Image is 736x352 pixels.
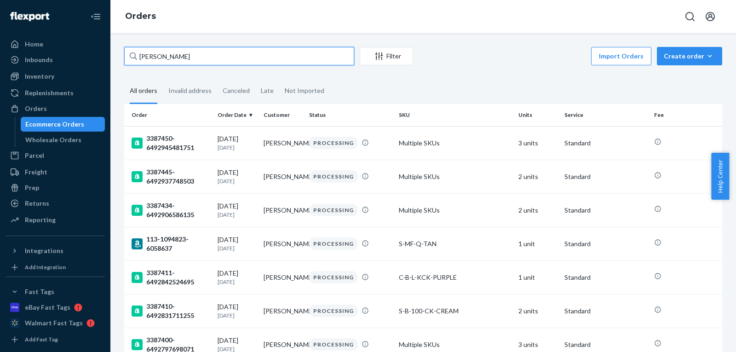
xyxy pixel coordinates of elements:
div: Walmart Fast Tags [25,318,83,328]
td: [PERSON_NAME] [260,294,306,328]
th: Fee [650,104,722,126]
td: 2 units [515,160,561,193]
a: Add Fast Tag [6,334,105,345]
td: 3 units [515,126,561,160]
th: Order [124,104,214,126]
p: Standard [564,273,647,282]
button: Import Orders [591,47,651,65]
a: Inventory [6,69,105,84]
div: [DATE] [218,235,256,252]
td: 2 units [515,193,561,227]
a: Add Integration [6,262,105,273]
button: Open account menu [701,7,719,26]
div: Invalid address [168,79,212,103]
td: [PERSON_NAME] [260,260,306,294]
div: [DATE] [218,134,256,151]
a: Reporting [6,213,105,227]
div: Ecommerce Orders [25,120,84,129]
a: Orders [6,101,105,116]
a: Home [6,37,105,52]
a: Ecommerce Orders [21,117,105,132]
a: Parcel [6,148,105,163]
a: Freight [6,165,105,179]
td: Multiple SKUs [395,193,515,227]
div: Not Imported [285,79,324,103]
a: Wholesale Orders [21,133,105,147]
a: Walmart Fast Tags [6,316,105,330]
td: 2 units [515,294,561,328]
a: eBay Fast Tags [6,300,105,315]
div: Late [261,79,274,103]
button: Integrations [6,243,105,258]
td: [PERSON_NAME] [260,160,306,193]
div: PROCESSING [309,305,358,317]
td: [PERSON_NAME] [260,193,306,227]
div: PROCESSING [309,137,358,149]
div: Home [25,40,43,49]
div: S-B-100-CK-CREAM [399,306,511,316]
div: Returns [25,199,49,208]
p: [DATE] [218,211,256,219]
p: [DATE] [218,244,256,252]
a: Prep [6,180,105,195]
button: Create order [657,47,722,65]
div: eBay Fast Tags [25,303,70,312]
p: Standard [564,138,647,148]
div: Inventory [25,72,54,81]
div: 3387445-6492937748503 [132,167,210,186]
div: 3387434-6492906586135 [132,201,210,219]
div: Add Integration [25,263,66,271]
img: Flexport logo [10,12,49,21]
div: PROCESSING [309,237,358,250]
p: [DATE] [218,177,256,185]
th: Units [515,104,561,126]
div: Integrations [25,246,63,255]
td: 1 unit [515,227,561,260]
div: Freight [25,167,47,177]
button: Close Navigation [86,7,105,26]
a: Inbounds [6,52,105,67]
div: All orders [130,79,157,104]
th: SKU [395,104,515,126]
div: Customer [264,111,302,119]
td: 1 unit [515,260,561,294]
div: Replenishments [25,88,74,98]
input: Search orders [124,47,354,65]
th: Order Date [214,104,260,126]
div: 3387411-6492842524695 [132,268,210,287]
div: Orders [25,104,47,113]
div: C-B-L-KCK-PURPLE [399,273,511,282]
div: Canceled [223,79,250,103]
div: Inbounds [25,55,53,64]
button: Help Center [711,153,729,200]
a: Orders [125,11,156,21]
a: Replenishments [6,86,105,100]
p: [DATE] [218,278,256,286]
th: Status [305,104,395,126]
div: 3387450-6492945481751 [132,134,210,152]
p: Standard [564,206,647,215]
div: Filter [360,52,413,61]
button: Filter [360,47,413,65]
div: Add Fast Tag [25,335,58,343]
td: Multiple SKUs [395,160,515,193]
div: Parcel [25,151,44,160]
div: S-MF-Q-TAN [399,239,511,248]
p: Standard [564,172,647,181]
p: Standard [564,306,647,316]
th: Service [561,104,650,126]
p: [DATE] [218,312,256,319]
button: Fast Tags [6,284,105,299]
div: 113-1094823-6058637 [132,235,210,253]
div: Create order [664,52,715,61]
td: [PERSON_NAME] [260,227,306,260]
div: PROCESSING [309,338,358,351]
ol: breadcrumbs [118,3,163,30]
div: PROCESSING [309,170,358,183]
div: 3387410-6492831711255 [132,302,210,320]
a: Returns [6,196,105,211]
div: PROCESSING [309,271,358,283]
div: Prep [25,183,39,192]
p: Standard [564,340,647,349]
